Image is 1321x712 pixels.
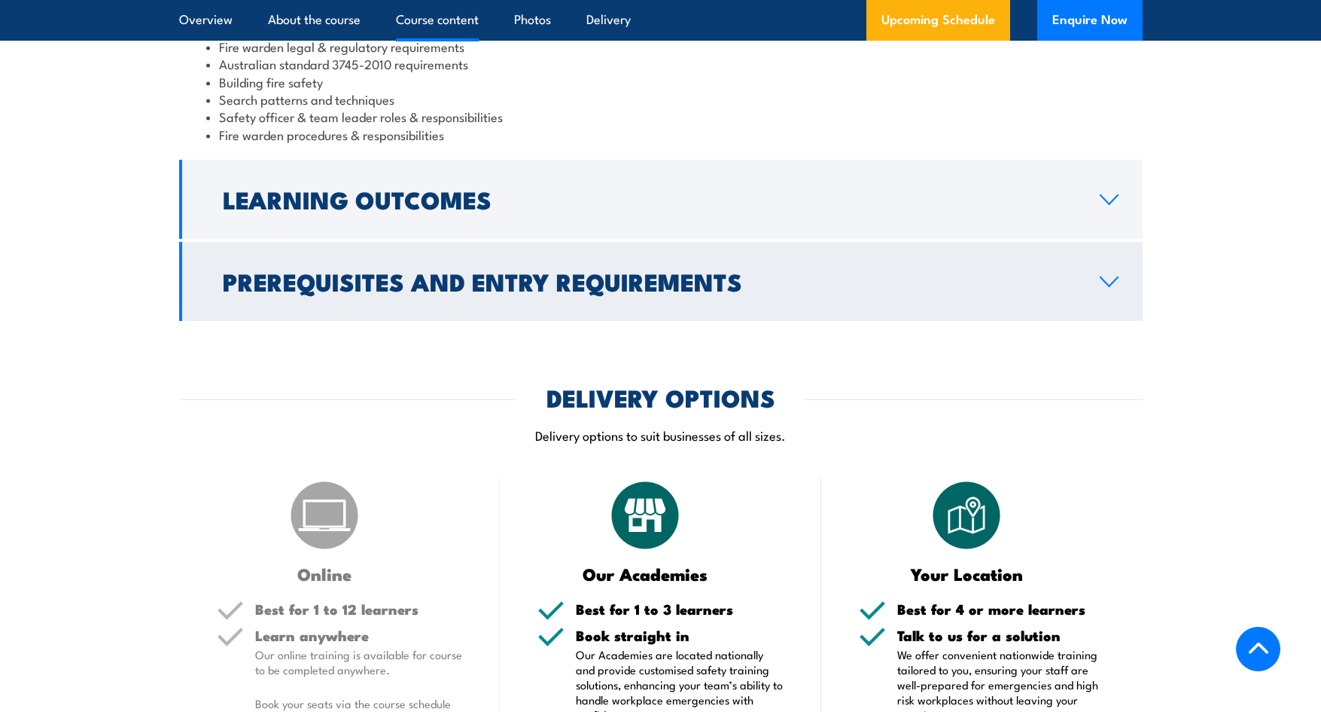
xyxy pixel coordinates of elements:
[179,160,1143,239] a: Learning Outcomes
[546,387,775,408] h2: DELIVERY OPTIONS
[206,126,1116,143] li: Fire warden procedures & responsibilities
[217,565,433,582] h3: Online
[576,602,784,616] h5: Best for 1 to 3 learners
[179,242,1143,321] a: Prerequisites and Entry Requirements
[255,628,463,643] h5: Learn anywhere
[537,565,753,582] h3: Our Academies
[206,73,1116,90] li: Building fire safety
[859,565,1075,582] h3: Your Location
[206,90,1116,108] li: Search patterns and techniques
[255,647,463,677] p: Our online training is available for course to be completed anywhere.
[206,55,1116,72] li: Australian standard 3745-2010 requirements
[179,426,1143,444] p: Delivery options to suit businesses of all sizes.
[206,108,1116,125] li: Safety officer & team leader roles & responsibilities
[255,602,463,616] h5: Best for 1 to 12 learners
[576,628,784,643] h5: Book straight in
[206,38,1116,55] li: Fire warden legal & regulatory requirements
[223,270,1076,292] h2: Prerequisites and Entry Requirements
[223,188,1076,209] h2: Learning Outcomes
[897,628,1105,643] h5: Talk to us for a solution
[897,602,1105,616] h5: Best for 4 or more learners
